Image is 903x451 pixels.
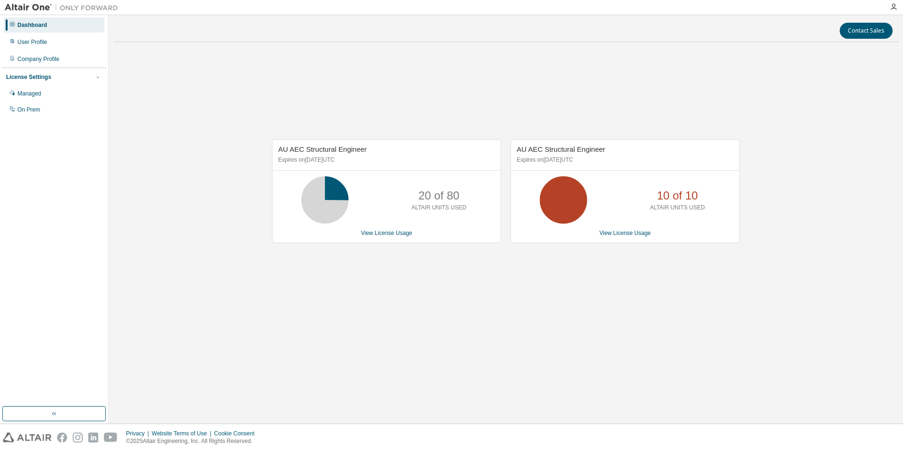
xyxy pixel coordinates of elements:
[57,433,67,442] img: facebook.svg
[3,433,51,442] img: altair_logo.svg
[17,90,41,97] div: Managed
[411,204,466,212] p: ALTAIR UNITS USED
[361,230,412,236] a: View License Usage
[840,23,893,39] button: Contact Sales
[126,430,152,437] div: Privacy
[517,145,605,153] span: AU AEC Structural Engineer
[73,433,83,442] img: instagram.svg
[5,3,123,12] img: Altair One
[104,433,118,442] img: youtube.svg
[88,433,98,442] img: linkedin.svg
[17,38,47,46] div: User Profile
[650,204,705,212] p: ALTAIR UNITS USED
[17,21,47,29] div: Dashboard
[214,430,260,437] div: Cookie Consent
[126,437,260,445] p: © 2025 Altair Engineering, Inc. All Rights Reserved.
[599,230,651,236] a: View License Usage
[517,156,731,164] p: Expires on [DATE] UTC
[17,55,60,63] div: Company Profile
[152,430,214,437] div: Website Terms of Use
[418,188,460,204] p: 20 of 80
[6,73,51,81] div: License Settings
[278,145,367,153] span: AU AEC Structural Engineer
[657,188,698,204] p: 10 of 10
[278,156,493,164] p: Expires on [DATE] UTC
[17,106,40,113] div: On Prem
